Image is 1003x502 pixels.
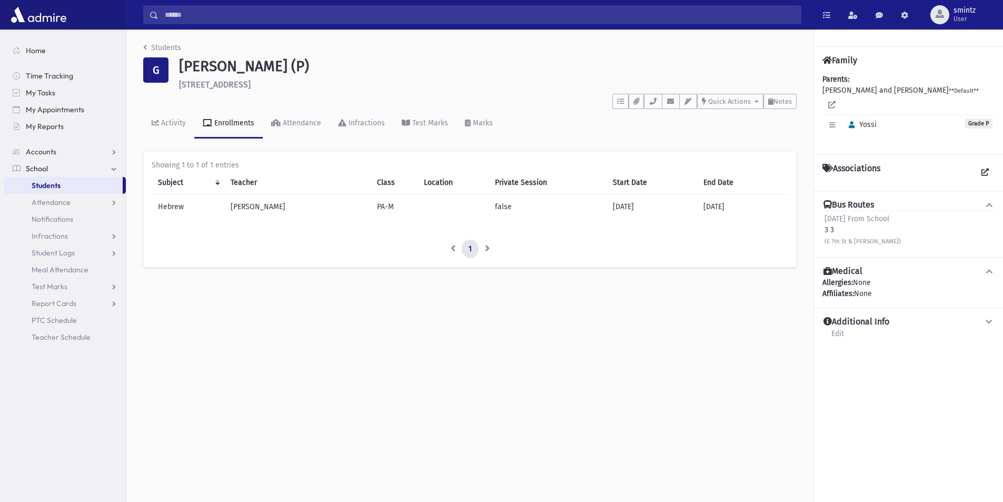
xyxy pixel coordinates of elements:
span: My Tasks [26,88,55,97]
span: PTC Schedule [32,316,77,325]
h4: Additional Info [823,317,889,328]
td: PA-M [371,194,418,219]
a: Attendance [263,109,330,139]
a: Home [4,42,126,59]
td: [DATE] [607,194,697,219]
a: Meal Attendance [4,261,126,278]
h6: [STREET_ADDRESS] [179,80,797,90]
a: Accounts [4,143,126,160]
button: Bus Routes [822,200,995,211]
a: View all Associations [976,163,995,182]
span: Students [32,181,61,190]
span: smintz [954,6,976,15]
th: Location [418,171,489,195]
a: Time Tracking [4,67,126,84]
th: End Date [697,171,788,195]
button: Medical [822,266,995,277]
span: Test Marks [32,282,67,291]
a: School [4,160,126,177]
input: Search [158,5,801,24]
span: My Reports [26,122,64,131]
div: Enrollments [212,119,254,127]
div: Activity [159,119,186,127]
div: [PERSON_NAME] and [PERSON_NAME] [822,74,995,146]
div: Marks [471,119,493,127]
button: Notes [763,94,797,109]
h4: Medical [823,266,862,277]
a: My Tasks [4,84,126,101]
span: User [954,15,976,23]
a: PTC Schedule [4,312,126,329]
span: Time Tracking [26,71,73,81]
div: Test Marks [410,119,448,127]
a: Enrollments [194,109,263,139]
a: My Reports [4,118,126,135]
b: Parents: [822,75,849,84]
span: Grade P [965,119,992,129]
td: Hebrew [152,194,224,219]
td: false [489,194,607,219]
h4: Associations [822,163,880,182]
th: Subject [152,171,224,195]
span: Attendance [32,198,71,207]
span: Student Logs [32,248,75,258]
div: None [822,288,995,299]
a: Marks [456,109,501,139]
span: Accounts [26,147,56,156]
a: Notifications [4,211,126,228]
a: Test Marks [4,278,126,295]
span: Report Cards [32,299,76,308]
button: Quick Actions [697,94,763,109]
th: Class [371,171,418,195]
span: School [26,164,48,173]
span: Infractions [32,231,68,241]
span: [DATE] From School [825,214,889,223]
a: Test Marks [393,109,456,139]
small: (E 7th St & [PERSON_NAME]) [825,238,901,245]
span: Notifications [32,214,73,224]
nav: breadcrumb [143,42,181,57]
span: Notes [773,97,792,105]
b: Affiliates: [822,289,854,298]
h4: Bus Routes [823,200,874,211]
div: Showing 1 to 1 of 1 entries [152,160,788,171]
span: Home [26,46,46,55]
a: Edit [831,328,845,347]
a: Report Cards [4,295,126,312]
span: Teacher Schedule [32,332,91,342]
span: My Appointments [26,105,84,114]
a: My Appointments [4,101,126,118]
a: Attendance [4,194,126,211]
b: Allergies: [822,278,853,287]
th: Private Session [489,171,607,195]
td: [DATE] [697,194,788,219]
a: Teacher Schedule [4,329,126,346]
a: Activity [143,109,194,139]
img: AdmirePro [8,4,69,25]
a: Students [4,177,123,194]
div: Infractions [346,119,385,127]
div: 3 3 [825,213,901,247]
td: [PERSON_NAME] [224,194,371,219]
a: Infractions [4,228,126,244]
a: Student Logs [4,244,126,261]
h4: Family [822,55,857,65]
div: None [822,277,995,299]
a: Students [143,43,181,52]
span: Meal Attendance [32,265,88,274]
div: Attendance [281,119,321,127]
th: Teacher [224,171,371,195]
h1: [PERSON_NAME] (P) [179,57,797,75]
span: Quick Actions [708,97,751,105]
span: Yossi [844,120,877,129]
div: G [143,57,168,83]
th: Start Date [607,171,697,195]
a: 1 [462,240,479,259]
a: Infractions [330,109,393,139]
button: Additional Info [822,317,995,328]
